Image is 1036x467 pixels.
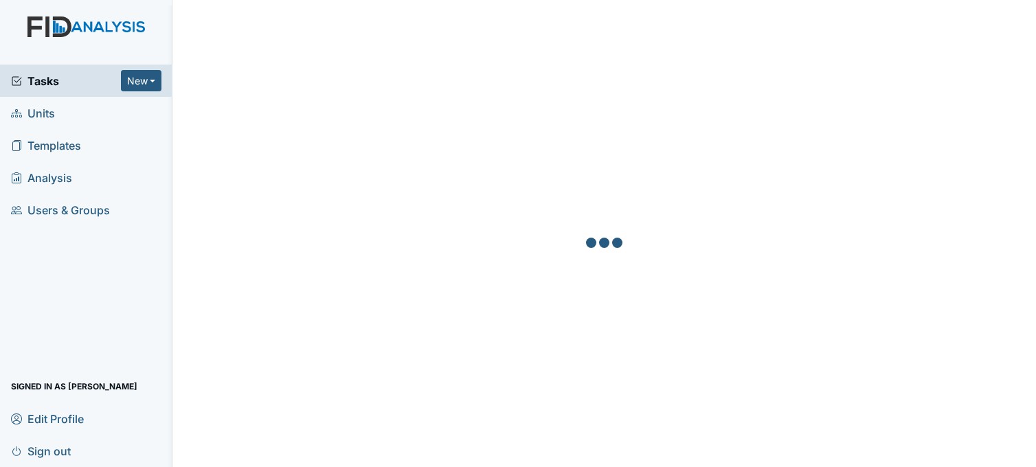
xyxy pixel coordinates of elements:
[11,408,84,429] span: Edit Profile
[121,70,162,91] button: New
[11,167,72,188] span: Analysis
[11,440,71,462] span: Sign out
[11,102,55,124] span: Units
[11,376,137,397] span: Signed in as [PERSON_NAME]
[11,135,81,156] span: Templates
[11,199,110,220] span: Users & Groups
[11,73,121,89] a: Tasks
